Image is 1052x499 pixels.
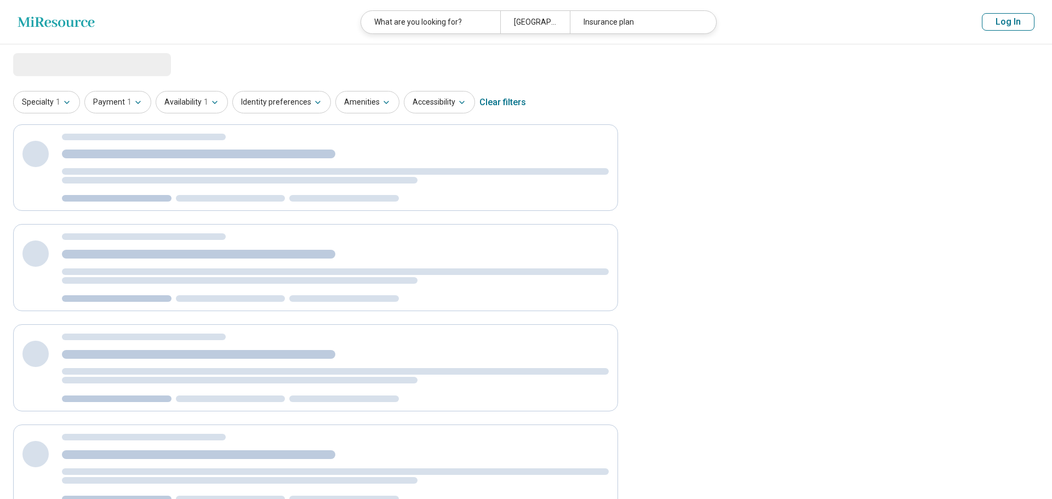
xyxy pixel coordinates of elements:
div: [GEOGRAPHIC_DATA], [GEOGRAPHIC_DATA] [500,11,570,33]
button: Log In [982,13,1034,31]
span: Loading... [13,53,105,75]
button: Specialty1 [13,91,80,113]
button: Identity preferences [232,91,331,113]
span: 1 [204,96,208,108]
button: Availability1 [156,91,228,113]
span: 1 [127,96,131,108]
button: Amenities [335,91,399,113]
button: Payment1 [84,91,151,113]
button: Accessibility [404,91,475,113]
span: 1 [56,96,60,108]
div: What are you looking for? [361,11,500,33]
div: Clear filters [479,89,526,116]
div: Insurance plan [570,11,709,33]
